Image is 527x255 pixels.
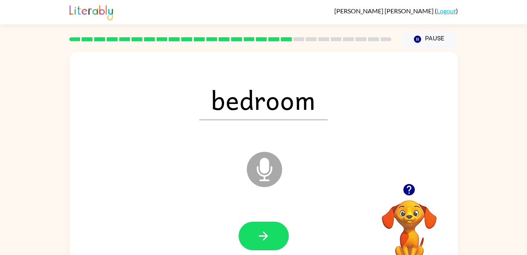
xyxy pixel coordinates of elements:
span: [PERSON_NAME] [PERSON_NAME] [334,7,435,15]
span: bedroom [199,79,328,120]
img: Literably [69,3,113,20]
div: ( ) [334,7,458,15]
button: Pause [401,30,458,48]
a: Logout [437,7,456,15]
